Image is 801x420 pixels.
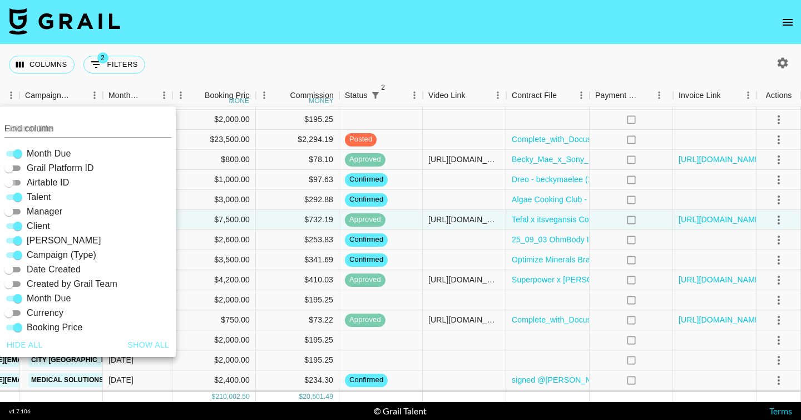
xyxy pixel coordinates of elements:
div: Booking Price [205,85,254,106]
div: $ [212,392,216,402]
span: posted [345,134,377,145]
span: Created by Grail Team [27,277,117,291]
div: https://www.tiktok.com/@beckymaelee/video/7458032763791363345?_r=1&_t=ZP-8zq9g9a6rt8 [428,154,500,165]
div: $2,000.00 [172,110,256,130]
input: Column title [4,120,171,138]
div: Video Link [423,85,506,106]
button: Menu [406,87,423,104]
div: $195.25 [256,290,339,310]
div: $732.19 [256,210,339,230]
a: Optimize Minerals Brand Partnership Agreement _ [GEOGRAPHIC_DATA] (1).pdf [512,254,799,265]
span: Client [27,219,50,233]
div: $ [299,392,303,402]
div: 2 active filters [368,87,383,103]
div: $2,294.19 [256,130,339,150]
div: Payment Sent [590,85,673,106]
span: approved [345,315,385,325]
div: v 1.7.106 [9,408,31,415]
div: $253.83 [256,230,339,250]
button: Select columns [9,56,75,74]
a: [URL][DOMAIN_NAME] [679,314,763,325]
button: Sort [140,87,156,103]
button: Menu [3,87,19,104]
div: $341.69 [256,250,339,270]
div: Commission [290,85,334,106]
button: select merge strategy [769,371,788,390]
span: Booking Price [27,321,83,334]
div: Month Due [103,85,172,106]
span: 2 [97,52,108,64]
a: [URL][DOMAIN_NAME] [679,274,763,285]
button: Sort [639,87,654,103]
div: $410.03 [256,270,339,290]
button: Sort [557,87,572,103]
button: Show filters [368,87,383,103]
div: $7,500.00 [172,210,256,230]
button: select merge strategy [769,191,788,209]
button: select merge strategy [769,170,788,189]
button: select merge strategy [769,291,788,310]
div: Invoice Link [679,85,721,106]
span: confirmed [345,194,388,205]
div: Month Due [108,85,140,106]
button: select merge strategy [769,110,788,129]
div: $2,000.00 [172,290,256,310]
a: Complete_with_Docusign_MEREDITH__Mekanism_-_.pdf [512,134,718,145]
div: Invoice Link [673,85,756,106]
div: $2,400.00 [172,370,256,390]
div: Contract File [512,85,557,106]
span: Date Created [27,263,81,276]
div: $292.88 [256,190,339,210]
div: $800.00 [172,150,256,170]
button: select merge strategy [769,271,788,290]
div: $1,000.00 [172,170,256,190]
div: $195.25 [256,110,339,130]
span: confirmed [345,375,388,385]
div: Oct '25 [108,354,133,365]
span: approved [345,154,385,165]
img: Grail Talent [9,8,120,35]
button: Menu [156,87,172,104]
div: Oct '25 [108,374,133,385]
button: Menu [651,87,667,104]
span: 2 [378,82,389,93]
div: https://www.instagram.com/p/DPjcdGgDsrW/ [428,314,500,325]
div: $3,500.00 [172,250,256,270]
button: Menu [172,87,189,104]
button: select merge strategy [769,150,788,169]
div: $3,000.00 [172,190,256,210]
a: Medical Solutions [28,373,106,387]
div: $2,600.00 [172,230,256,250]
div: 20,501.49 [303,392,333,402]
button: select merge strategy [769,331,788,350]
a: Becky_Mae_x_Sony_Personal_Audio_Campaign.docx.pdf [512,154,718,165]
span: Talent [27,191,51,204]
a: Complete_with_Docusign_Meredith_Good_x_Bloom (1).pdf [512,314,721,325]
button: Menu [86,87,103,104]
div: money [229,97,254,104]
button: Sort [383,87,399,103]
span: Campaign (Type) [27,248,96,262]
div: $4,200.00 [172,270,256,290]
div: Video Link [428,85,466,106]
button: Menu [740,87,756,104]
span: Manager [27,205,62,218]
a: City [GEOGRAPHIC_DATA] [28,353,124,367]
button: Sort [189,87,205,103]
a: Terms [769,406,792,416]
div: $2,000.00 [172,330,256,350]
div: Contract File [506,85,590,106]
span: confirmed [345,235,388,245]
button: Sort [274,87,290,103]
a: [URL][DOMAIN_NAME] [679,214,763,225]
div: Status [345,85,368,106]
button: Sort [466,87,481,103]
button: Menu [256,87,273,104]
div: $73.22 [256,310,339,330]
button: select merge strategy [769,311,788,330]
a: Algae Cooking Club - Signed Contract.pdf [512,194,660,205]
span: Grail Platform ID [27,162,94,175]
button: Show filters [83,56,145,74]
button: Show all [123,335,174,355]
span: [PERSON_NAME] [27,234,101,247]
